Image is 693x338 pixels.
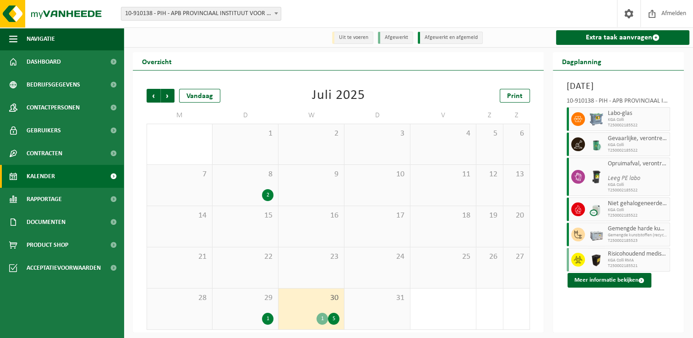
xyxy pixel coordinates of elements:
[27,142,62,165] span: Contracten
[608,238,667,244] span: T250002185523
[410,107,476,124] td: V
[589,202,603,216] img: LP-LD-CU
[152,169,207,180] span: 7
[349,293,405,303] span: 31
[415,129,471,139] span: 4
[217,169,273,180] span: 8
[121,7,281,21] span: 10-910138 - PIH - APB PROVINCIAAL INSTITUUT VOOR HYGIENE - ANTWERPEN
[608,160,667,168] span: Opruimafval, verontreinigd met diverse gevaarlijke afvalstoffen
[349,129,405,139] span: 3
[133,52,181,70] h2: Overzicht
[608,135,667,142] span: Gevaarlijke, verontreinigde grond
[608,200,667,207] span: Niet gehalogeneerde solventen - hoogcalorisch in kleinverpakking
[507,93,523,100] span: Print
[608,213,667,218] span: T250002185522
[476,107,503,124] td: Z
[332,32,373,44] li: Uit te voeren
[589,170,603,184] img: WB-0240-HPE-BK-01
[217,252,273,262] span: 22
[344,107,410,124] td: D
[418,32,483,44] li: Afgewerkt en afgemeld
[415,211,471,221] span: 18
[378,32,413,44] li: Afgewerkt
[27,50,61,73] span: Dashboard
[349,211,405,221] span: 17
[283,129,339,139] span: 2
[152,252,207,262] span: 21
[283,169,339,180] span: 9
[481,252,498,262] span: 26
[508,169,525,180] span: 13
[328,313,339,325] div: 5
[508,252,525,262] span: 27
[316,313,328,325] div: 1
[553,52,611,70] h2: Dagplanning
[608,148,667,153] span: T250002185522
[481,211,498,221] span: 19
[213,107,278,124] td: D
[608,123,667,128] span: T250002185522
[312,89,365,103] div: Juli 2025
[349,169,405,180] span: 10
[608,182,667,188] span: KGA Colli
[27,234,68,256] span: Product Shop
[608,110,667,117] span: Labo-glas
[217,129,273,139] span: 1
[283,211,339,221] span: 16
[508,211,525,221] span: 20
[589,253,603,267] img: LP-SB-00050-HPE-51
[589,228,603,241] img: PB-LB-0680-HPE-GY-11
[147,107,213,124] td: M
[161,89,175,103] span: Volgende
[278,107,344,124] td: W
[27,96,80,119] span: Contactpersonen
[27,188,62,211] span: Rapportage
[262,189,273,201] div: 2
[503,107,530,124] td: Z
[121,7,281,20] span: 10-910138 - PIH - APB PROVINCIAAL INSTITUUT VOOR HYGIENE - ANTWERPEN
[283,293,339,303] span: 30
[556,30,689,45] a: Extra taak aanvragen
[262,313,273,325] div: 1
[608,188,667,193] span: T250002185522
[415,252,471,262] span: 25
[608,175,640,182] i: Leeg PE labo
[27,256,101,279] span: Acceptatievoorwaarden
[608,117,667,123] span: KGA Colli
[415,169,471,180] span: 11
[179,89,220,103] div: Vandaag
[481,169,498,180] span: 12
[567,273,651,288] button: Meer informatie bekijken
[217,211,273,221] span: 15
[27,73,80,96] span: Bedrijfsgegevens
[152,293,207,303] span: 28
[508,129,525,139] span: 6
[147,89,160,103] span: Vorige
[608,225,667,233] span: Gemengde harde kunststoffen (PE, PP en PVC), recycleerbaar (industrieel)
[567,98,670,107] div: 10-910138 - PIH - APB PROVINCIAAL INSTITUUT VOOR HYGIENE - [GEOGRAPHIC_DATA]
[608,263,667,269] span: T250002185521
[481,129,498,139] span: 5
[27,119,61,142] span: Gebruikers
[608,142,667,148] span: KGA Colli
[567,80,670,93] h3: [DATE]
[500,89,530,103] a: Print
[27,165,55,188] span: Kalender
[608,251,667,258] span: Risicohoudend medisch afval
[283,252,339,262] span: 23
[217,293,273,303] span: 29
[608,258,667,263] span: KGA Colli RMA
[27,27,55,50] span: Navigatie
[608,233,667,238] span: Gemengde kunststoffen (recycleerbaar),box met deksel
[589,137,603,151] img: PB-OT-0200-MET-00-02
[152,211,207,221] span: 14
[608,207,667,213] span: KGA Colli
[27,211,65,234] span: Documenten
[349,252,405,262] span: 24
[589,112,603,126] img: PB-AP-0800-MET-02-01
